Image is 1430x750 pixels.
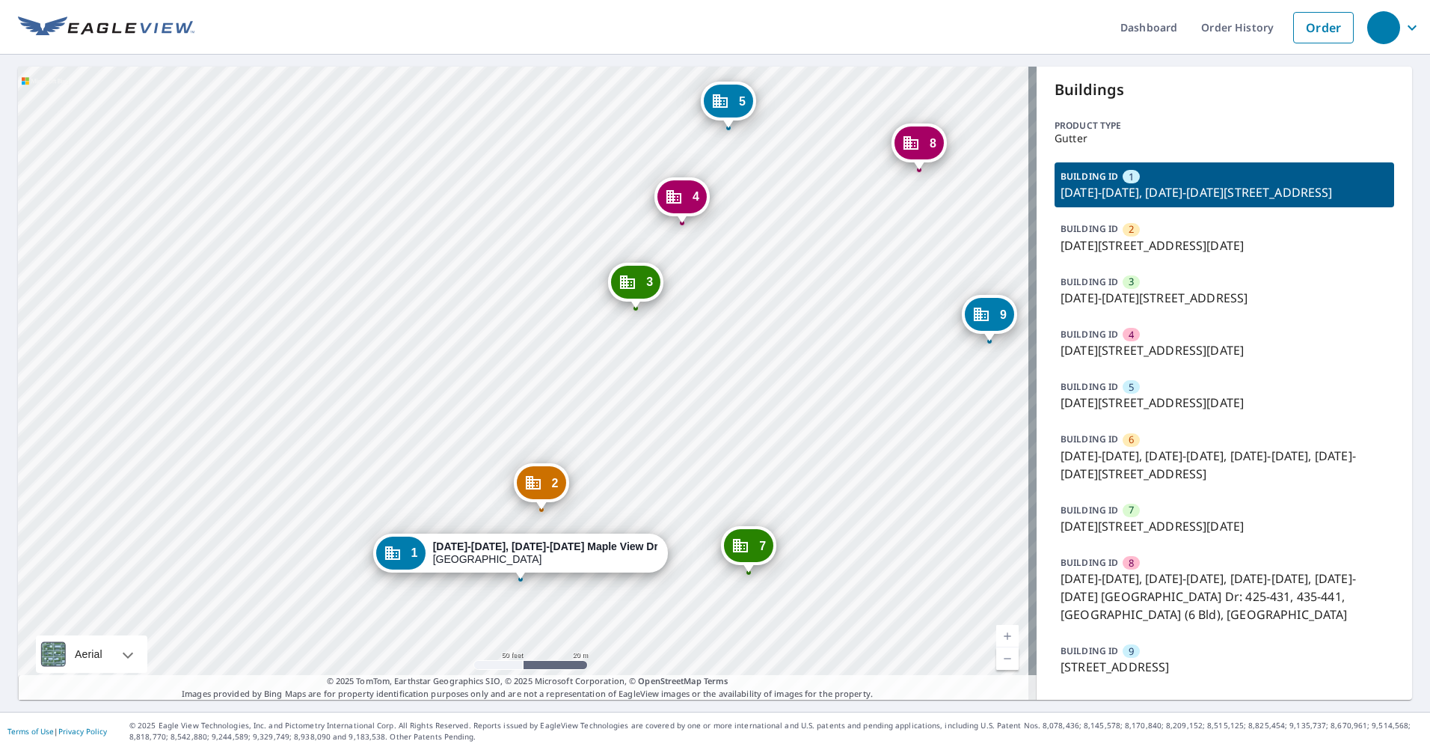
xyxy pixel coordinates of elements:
span: 5 [1129,380,1134,394]
img: EV Logo [18,16,194,39]
span: 3 [646,276,653,287]
p: BUILDING ID [1061,170,1118,183]
p: Images provided by Bing Maps are for property identification purposes only and are not a represen... [18,675,1037,700]
div: Dropped pin, building 7, Commercial property, 1273-1277 Maple View Dr Charlottesville, VA 22902 [721,526,776,573]
p: BUILDING ID [1061,504,1118,516]
div: Dropped pin, building 9, Commercial property, 445-453 Maple View Ct Charlottesville, VA 22902 [962,295,1017,341]
span: 1 [411,547,418,558]
div: Dropped pin, building 5, Commercial property, 1240-1246 Maple View Dr Charlottesville, VA 22902 [701,82,756,128]
div: Dropped pin, building 8, Commercial property, 1233-1239, 1243-1249, 1253-1259, 1263-1269 Maple Vi... [892,124,947,170]
p: [DATE]-[DATE], [DATE]-[DATE][STREET_ADDRESS] [1061,183,1388,201]
p: Product type [1055,119,1394,132]
span: 4 [693,191,699,202]
span: 2 [551,478,558,489]
div: Dropped pin, building 4, Commercial property, 1250-1256 Maple View Dr Charlottesville, VA 22902 [654,177,710,224]
div: Dropped pin, building 3, Commercial property, 1260-1266 Maple View Dr Charlottesville, VA 22902 [608,263,663,309]
p: [DATE][STREET_ADDRESS][DATE] [1061,394,1388,412]
p: BUILDING ID [1061,380,1118,393]
p: Gutter [1055,132,1394,144]
a: OpenStreetMap [638,675,701,686]
span: 2 [1129,222,1134,237]
a: Current Level 19, Zoom Out [996,647,1019,670]
a: Order [1293,12,1354,43]
p: [DATE][STREET_ADDRESS][DATE] [1061,517,1388,535]
a: Terms [704,675,728,686]
a: Privacy Policy [58,726,107,737]
p: BUILDING ID [1061,556,1118,569]
p: [DATE]-[DATE][STREET_ADDRESS] [1061,289,1388,307]
span: 6 [1129,433,1134,447]
p: Buildings [1055,79,1394,101]
p: [DATE]-[DATE], [DATE]-[DATE], [DATE]-[DATE], [DATE]-[DATE][STREET_ADDRESS] [1061,447,1388,483]
span: 5 [739,96,746,107]
div: [GEOGRAPHIC_DATA] [433,540,657,566]
span: 7 [1129,503,1134,517]
p: | [7,727,107,736]
p: [DATE][STREET_ADDRESS][DATE] [1061,237,1388,254]
div: Aerial [36,635,147,673]
span: 4 [1129,328,1134,342]
span: 9 [1000,309,1007,320]
p: BUILDING ID [1061,328,1118,341]
a: Terms of Use [7,726,54,737]
div: Aerial [70,635,107,673]
p: [DATE]-[DATE], [DATE]-[DATE], [DATE]-[DATE], [DATE]-[DATE] [GEOGRAPHIC_DATA] Dr: 425-431, 435-441... [1061,570,1388,624]
span: 1 [1129,170,1134,184]
p: © 2025 Eagle View Technologies, Inc. and Pictometry International Corp. All Rights Reserved. Repo... [129,720,1423,743]
span: 3 [1129,275,1134,289]
a: Current Level 19, Zoom In [996,625,1019,647]
span: 7 [759,540,766,552]
div: Dropped pin, building 1, Commercial property, 1290-1296, 1270-1276 Maple View Dr (2 Bld) Charlott... [373,534,668,580]
p: BUILDING ID [1061,222,1118,235]
p: BUILDING ID [1061,433,1118,445]
div: Dropped pin, building 2, Commercial property, 1280-1286 Maple View Dr Charlottesville, VA 22902 [513,463,568,510]
span: 8 [1129,556,1134,570]
span: 9 [1129,644,1134,659]
p: [STREET_ADDRESS] [1061,658,1388,676]
p: BUILDING ID [1061,275,1118,288]
p: BUILDING ID [1061,644,1118,657]
p: [DATE][STREET_ADDRESS][DATE] [1061,341,1388,359]
span: 8 [930,138,936,149]
span: © 2025 TomTom, Earthstar Geographics SIO, © 2025 Microsoft Corporation, © [327,675,728,688]
strong: [DATE]-[DATE], [DATE]-[DATE] Maple View Dr (2 Bld) [433,540,694,552]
